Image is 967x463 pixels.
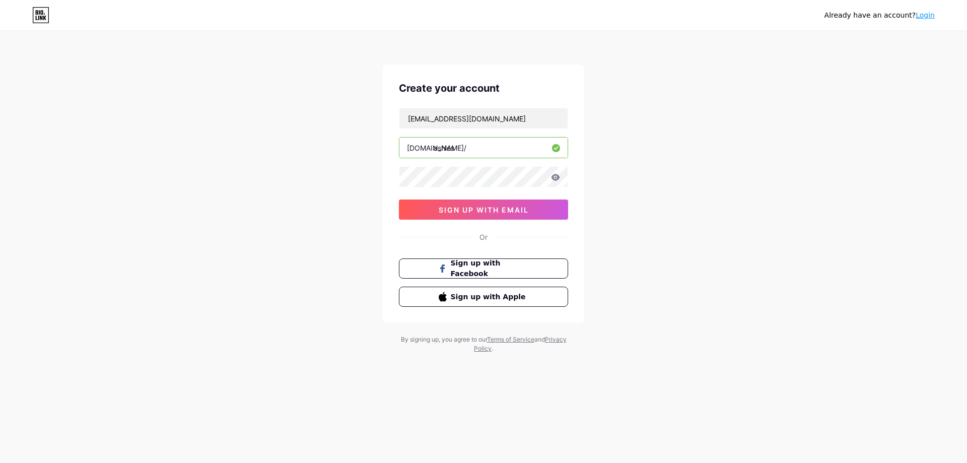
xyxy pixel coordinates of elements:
input: Email [399,108,568,128]
input: username [399,138,568,158]
button: Sign up with Facebook [399,258,568,279]
span: Sign up with Facebook [451,258,529,279]
a: Login [916,11,935,19]
span: Sign up with Apple [451,292,529,302]
div: Already have an account? [824,10,935,21]
span: sign up with email [439,206,529,214]
button: Sign up with Apple [399,287,568,307]
div: [DOMAIN_NAME]/ [407,143,466,153]
div: Or [479,232,488,242]
a: Terms of Service [487,336,534,343]
div: By signing up, you agree to our and . [398,335,569,353]
div: Create your account [399,81,568,96]
button: sign up with email [399,200,568,220]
